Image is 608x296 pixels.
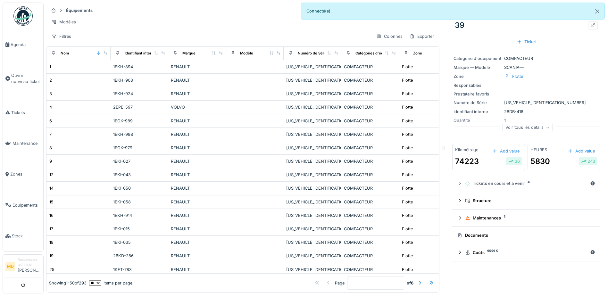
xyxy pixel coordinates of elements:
div: RENAULT [171,185,223,191]
div: COMPACTEUR [344,131,396,137]
div: 14 [49,185,54,191]
div: Add value [565,147,597,155]
div: RENAULT [171,158,223,164]
div: Flotte [402,185,413,191]
div: COMPACTEUR [344,118,396,124]
div: Flotte [402,77,413,83]
div: Add value [490,147,522,155]
div: COMPACTEUR [344,239,396,245]
div: Catégories d'équipement [355,51,400,56]
a: Maintenance [3,128,43,159]
div: 1 [454,117,599,123]
div: 4 [49,104,52,110]
div: Prestataire favoris [454,91,502,97]
span: Maintenance [12,140,41,146]
div: Colonnes [373,32,405,41]
div: [US_VEHICLE_IDENTIFICATION_NUMBER] [286,158,339,164]
div: 1EKH-924 [113,91,166,97]
div: COMPACTEUR [344,145,396,151]
div: 19 [49,253,54,259]
div: Responsable technicien [18,257,41,267]
div: Marque [182,51,196,56]
div: Modèle [240,51,253,56]
div: COMPACTEUR [344,267,396,273]
div: Exporter [407,32,437,41]
div: Structure [465,198,593,204]
div: 12 [49,172,54,178]
span: Agenda [11,42,41,48]
div: RENAULT [171,172,223,178]
div: [US_VEHICLE_IDENTIFICATION_NUMBER] [286,172,339,178]
div: Coûts [465,250,587,256]
div: 1EKI-027 [113,158,166,164]
div: 1EKH-914 [113,212,166,218]
li: [PERSON_NAME] [18,257,41,276]
div: RENAULT [171,118,223,124]
div: Identifiant interne [125,51,156,56]
div: RENAULT [171,131,223,137]
div: Modèles [49,17,79,27]
div: SCANIA — [454,64,599,70]
div: RENAULT [171,77,223,83]
summary: Documents [455,229,598,241]
div: 36 [508,158,520,164]
div: RENAULT [171,145,223,151]
a: Zones [3,159,43,190]
li: MD [5,262,15,271]
div: [US_VEHICLE_IDENTIFICATION_NUMBER] [286,131,339,137]
div: 2 [49,77,52,83]
div: [US_VEHICLE_IDENTIFICATION_NUMBER] [286,64,339,70]
div: Nom [61,51,69,56]
strong: of 6 [407,280,413,286]
div: RENAULT [171,239,223,245]
img: Badge_color-CXgf-gQk.svg [13,6,33,26]
div: 25 [49,267,54,273]
div: 6 [49,118,52,124]
div: Zone [413,51,422,56]
div: 17 [49,226,53,232]
div: 1EKI-015 [113,226,166,232]
div: Filtres [49,32,74,41]
div: RENAULT [171,226,223,232]
div: 2EPE-597 [113,104,166,110]
div: COMPACTEUR [344,91,396,97]
div: Flotte [402,131,413,137]
div: 16 [49,212,54,218]
div: 2BKD-286 [113,253,166,259]
div: COMPACTEUR [344,77,396,83]
span: Ouvrir nouveau ticket [11,72,41,85]
div: COMPACTEUR [344,172,396,178]
div: Showing 1 - 50 of 293 [49,280,87,286]
div: VOLVO [171,104,223,110]
div: Numéro de Série [454,100,502,106]
div: [US_VEHICLE_IDENTIFICATION_NUMBER] [286,226,339,232]
summary: Structure [455,195,598,207]
div: [US_VEHICLE_IDENTIFICATION_NUMBER] [286,91,339,97]
div: 1EKH-998 [113,131,166,137]
div: Flotte [402,64,413,70]
div: 1EKI-043 [113,172,166,178]
div: Maintenances [465,215,593,221]
div: [US_VEHICLE_IDENTIFICATION_NUMBER] [286,77,339,83]
summary: Tickets en cours et à venir4 [455,178,598,190]
div: Marque — Modèle [454,64,502,70]
a: Équipements [3,190,43,220]
div: 1EOK-989 [113,118,166,124]
a: Ouvrir nouveau ticket [3,60,43,97]
div: COMPACTEUR [344,185,396,191]
div: [US_VEHICLE_IDENTIFICATION_NUMBER] [286,145,339,151]
div: COMPACTEUR [344,226,396,232]
div: RENAULT [171,64,223,70]
div: HEURES [530,147,547,153]
div: Flotte [402,158,413,164]
div: RENAULT [171,212,223,218]
div: 18 [49,239,54,245]
div: 1EKI-035 [113,239,166,245]
div: Kilométrage [455,147,478,153]
div: Connecté(e). [301,3,605,20]
div: [US_VEHICLE_IDENTIFICATION_NUMBER] [286,199,339,205]
div: Flotte [512,73,523,79]
div: Flotte [402,226,413,232]
div: RENAULT [171,253,223,259]
div: RENAULT [171,91,223,97]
